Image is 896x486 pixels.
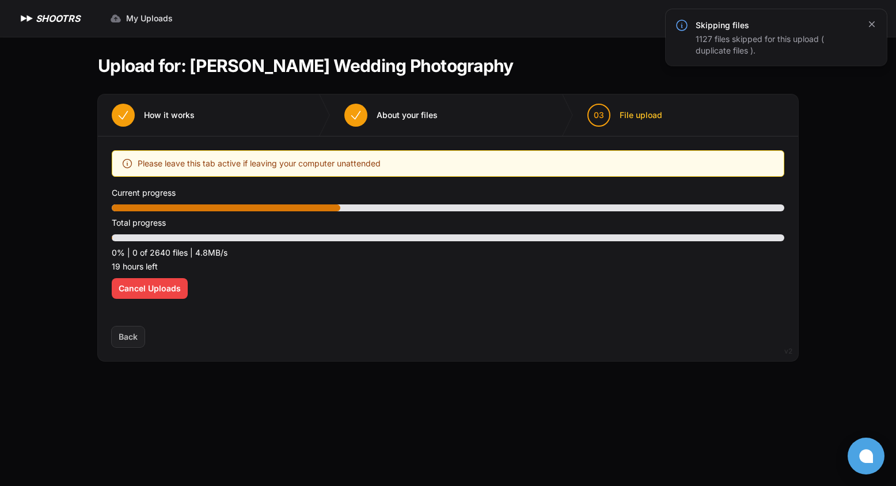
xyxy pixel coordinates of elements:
span: 03 [594,109,604,121]
button: Cancel Uploads [112,278,188,299]
div: 1127 files skipped for this upload ( duplicate files ). [696,33,859,56]
span: My Uploads [126,13,173,24]
p: Current progress [112,186,784,200]
button: About your files [331,94,451,136]
button: How it works [98,94,208,136]
a: My Uploads [103,8,180,29]
p: 0% | 0 of 2640 files | 4.8MB/s [112,246,784,260]
p: 19 hours left [112,260,784,274]
h1: Upload for: [PERSON_NAME] Wedding Photography [98,55,513,76]
div: v2 [784,344,792,358]
span: File upload [620,109,662,121]
a: SHOOTRS SHOOTRS [18,12,80,25]
span: Cancel Uploads [119,283,181,294]
span: About your files [377,109,438,121]
p: Total progress [112,216,784,230]
span: Please leave this tab active if leaving your computer unattended [138,157,381,170]
h3: Skipping files [696,20,859,31]
img: SHOOTRS [18,12,36,25]
h1: SHOOTRS [36,12,80,25]
button: 03 File upload [574,94,676,136]
span: How it works [144,109,195,121]
button: Open chat window [848,438,884,474]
